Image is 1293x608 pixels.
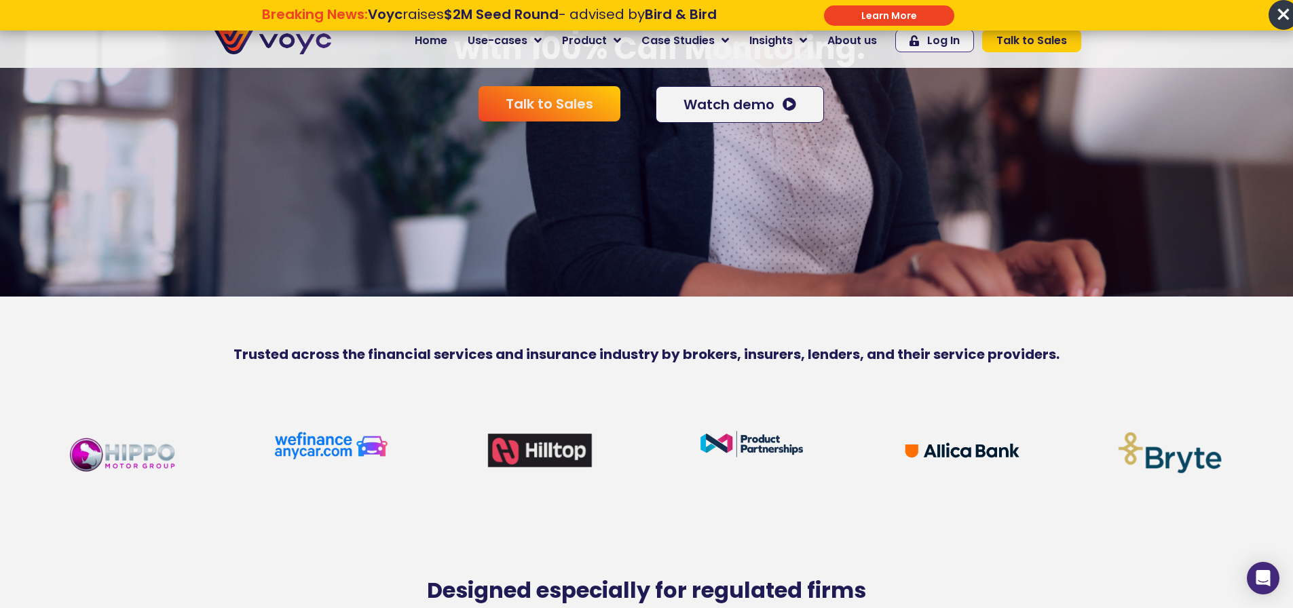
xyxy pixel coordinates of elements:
[233,345,1060,364] b: Trusted across the financial services and insurance industry by brokers, insurers, lenders, and t...
[63,428,179,480] img: Hippo
[368,5,402,24] strong: Voyc
[827,33,877,49] span: About us
[212,27,331,54] img: voyc-full-logo
[274,428,389,463] img: we finance cars logo
[895,29,974,52] a: Log In
[212,577,1081,603] h2: Designed especially for regulated firms
[656,86,824,123] a: Watch demo
[444,5,559,24] strong: $2M Seed Round
[1247,562,1279,594] div: Open Intercom Messenger
[645,5,717,24] strong: Bird & Bird
[982,29,1081,52] a: Talk to Sales
[368,5,717,24] span: raises - advised by
[749,33,793,49] span: Insights
[683,98,774,111] span: Watch demo
[457,27,552,54] a: Use-cases
[1115,428,1231,474] img: brytev2
[817,27,887,54] a: About us
[506,97,593,111] span: Talk to Sales
[996,35,1067,46] span: Talk to Sales
[694,428,810,460] img: Customer Logo (2)
[927,35,960,46] span: Log In
[824,5,954,26] div: Submit
[905,428,1020,469] img: Allica Bank logo
[484,428,599,476] img: hilltopnew
[262,5,368,24] strong: Breaking News:
[552,27,631,54] a: Product
[739,27,817,54] a: Insights
[405,27,457,54] a: Home
[415,33,447,49] span: Home
[468,33,527,49] span: Use-cases
[631,27,739,54] a: Case Studies
[193,6,785,39] div: Breaking News: Voyc raises $2M Seed Round - advised by Bird & Bird
[562,33,607,49] span: Product
[641,33,715,49] span: Case Studies
[479,86,620,121] a: Talk to Sales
